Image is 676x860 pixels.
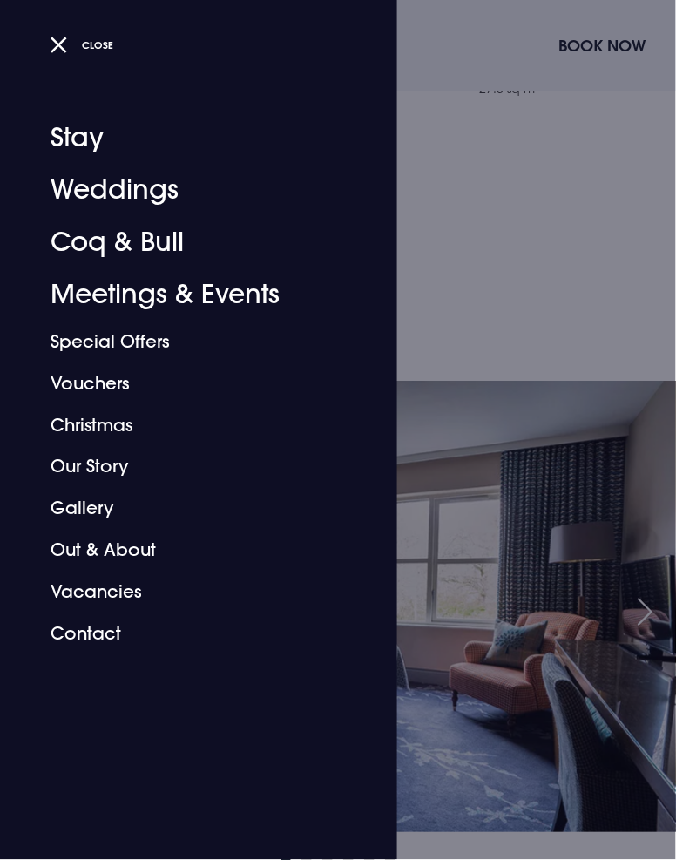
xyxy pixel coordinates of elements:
a: Contact [51,613,326,655]
a: Weddings [51,164,326,216]
a: Coq & Bull [51,216,326,268]
a: Out & About [51,530,326,572]
a: Meetings & Events [51,268,326,321]
a: Vacancies [51,572,326,613]
button: Close [51,32,114,58]
a: Special Offers [51,321,326,362]
a: Vouchers [51,362,326,404]
a: Christmas [51,404,326,446]
a: Our Story [51,446,326,488]
span: Close [82,38,113,51]
a: Stay [51,112,326,164]
a: Gallery [51,488,326,530]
